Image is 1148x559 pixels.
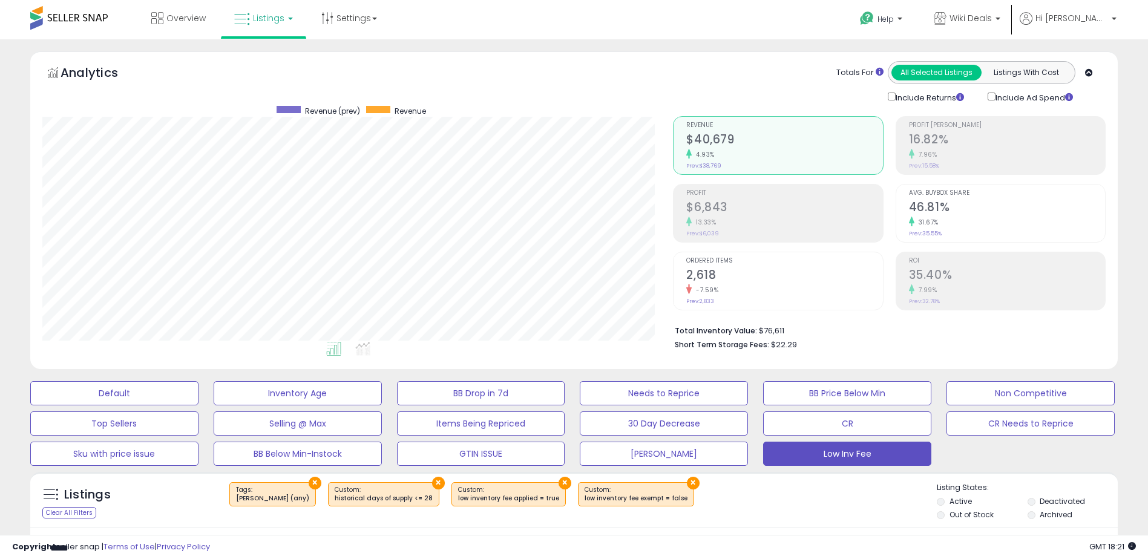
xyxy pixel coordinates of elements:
[30,442,198,466] button: Sku with price issue
[877,14,894,24] span: Help
[30,411,198,436] button: Top Sellers
[397,381,565,405] button: BB Drop in 7d
[585,494,687,503] div: low inventory fee exempt = false
[771,339,797,350] span: $22.29
[914,218,939,227] small: 31.67%
[61,64,142,84] h5: Analytics
[909,122,1105,129] span: Profit [PERSON_NAME]
[763,381,931,405] button: BB Price Below Min
[909,258,1105,264] span: ROI
[686,230,719,237] small: Prev: $6,039
[914,150,937,159] small: 7.96%
[12,541,56,552] strong: Copyright
[981,65,1071,80] button: Listings With Cost
[686,258,882,264] span: Ordered Items
[236,485,309,503] span: Tags :
[335,494,433,503] div: historical days of supply <= 28
[214,411,382,436] button: Selling @ Max
[458,485,559,503] span: Custom:
[305,106,360,116] span: Revenue (prev)
[692,218,716,227] small: 13.33%
[309,477,321,489] button: ×
[214,442,382,466] button: BB Below Min-Instock
[30,381,198,405] button: Default
[64,486,111,503] h5: Listings
[909,268,1105,284] h2: 35.40%
[909,200,1105,217] h2: 46.81%
[675,325,757,336] b: Total Inventory Value:
[585,485,687,503] span: Custom:
[580,411,748,436] button: 30 Day Decrease
[763,411,931,436] button: CR
[859,11,874,26] i: Get Help
[891,65,982,80] button: All Selected Listings
[686,190,882,197] span: Profit
[686,298,714,305] small: Prev: 2,833
[950,12,992,24] span: Wiki Deals
[763,442,931,466] button: Low Inv Fee
[12,541,210,553] div: seller snap | |
[1040,496,1085,506] label: Deactivated
[686,162,721,169] small: Prev: $38,769
[937,482,1118,494] p: Listing States:
[458,494,559,503] div: low inventory fee applied = true
[675,322,1097,337] li: $76,611
[692,150,715,159] small: 4.93%
[214,381,382,405] button: Inventory Age
[166,12,206,24] span: Overview
[253,12,284,24] span: Listings
[236,494,309,503] div: [PERSON_NAME] (any)
[432,477,445,489] button: ×
[692,286,718,295] small: -7.59%
[1035,12,1108,24] span: Hi [PERSON_NAME]
[397,442,565,466] button: GTIN ISSUE
[580,381,748,405] button: Needs to Reprice
[950,496,972,506] label: Active
[335,485,433,503] span: Custom:
[946,411,1115,436] button: CR Needs to Reprice
[909,230,942,237] small: Prev: 35.55%
[909,298,940,305] small: Prev: 32.78%
[686,122,882,129] span: Revenue
[950,509,994,520] label: Out of Stock
[909,190,1105,197] span: Avg. Buybox Share
[1020,12,1117,39] a: Hi [PERSON_NAME]
[42,507,96,518] div: Clear All Filters
[395,106,426,116] span: Revenue
[909,162,939,169] small: Prev: 15.58%
[580,442,748,466] button: [PERSON_NAME]
[850,2,914,39] a: Help
[914,286,937,295] small: 7.99%
[686,132,882,149] h2: $40,679
[687,477,700,489] button: ×
[1040,509,1072,520] label: Archived
[397,411,565,436] button: Items Being Repriced
[979,90,1092,104] div: Include Ad Spend
[559,477,571,489] button: ×
[1089,541,1136,552] span: 2025-08-12 18:21 GMT
[946,381,1115,405] button: Non Competitive
[836,67,884,79] div: Totals For
[686,268,882,284] h2: 2,618
[675,339,769,350] b: Short Term Storage Fees:
[879,90,979,104] div: Include Returns
[909,132,1105,149] h2: 16.82%
[686,200,882,217] h2: $6,843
